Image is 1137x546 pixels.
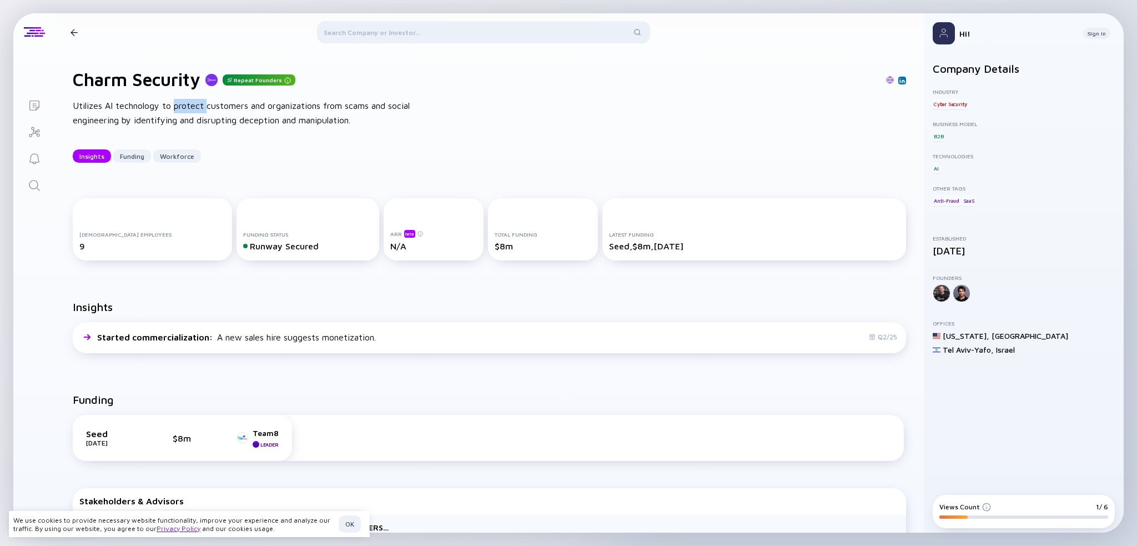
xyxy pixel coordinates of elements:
a: Privacy Policy [157,524,200,533]
a: Investor Map [13,118,55,144]
h2: Funding [73,393,114,406]
div: beta [404,230,415,238]
div: Established [933,235,1115,242]
div: AI [933,163,940,174]
div: $8m [495,241,591,251]
img: Israel Flag [933,346,940,354]
div: Workforce [153,148,201,165]
div: Funding Status [243,231,373,238]
div: ARR [390,229,477,238]
div: B2B [933,131,944,142]
div: Industry [933,88,1115,95]
div: Anti-Fraud [933,195,960,206]
div: [DATE] [86,439,142,447]
div: Utilizes AI technology to protect customers and organizations from scams and social engineering b... [73,99,428,127]
div: Latest Funding [609,231,899,238]
div: Israel [996,345,1015,354]
div: Views Count [939,503,991,511]
div: Seed, $8m, [DATE] [609,241,899,251]
div: Business Model [933,121,1115,127]
div: Q2/25 [869,333,897,341]
h1: Charm Security [73,69,200,90]
img: Charm Security Website [886,76,894,84]
div: Funding [113,148,151,165]
button: Insights [73,149,111,163]
h2: Company Details [933,62,1115,75]
div: $8m [173,433,206,443]
div: Other Tags [933,185,1115,192]
span: Started commercialization : [97,332,215,342]
a: Team8Leader [237,428,279,448]
div: Founders [933,274,1115,281]
div: Repeat Founders [223,74,295,86]
a: Lists [13,91,55,118]
button: Workforce [153,149,201,163]
button: Sign In [1083,28,1110,39]
div: 1/ 6 [1096,503,1108,511]
div: Technologies [933,153,1115,159]
div: [DATE] [933,245,1115,257]
div: Insights [73,148,111,165]
a: Search [13,171,55,198]
div: Offices [933,320,1115,327]
div: A new sales hire suggests monetization. [97,332,376,342]
div: We use cookies to provide necessary website functionality, improve your experience and analyze ou... [13,516,334,533]
div: [DEMOGRAPHIC_DATA] Employees [79,231,225,238]
div: SaaS [962,195,976,206]
a: Reminders [13,144,55,171]
div: [US_STATE] , [943,331,989,340]
h2: Insights [73,300,113,313]
div: Runway Secured [243,241,373,251]
div: 9 [79,241,225,251]
div: Leader [260,442,278,448]
button: Funding [113,149,151,163]
div: Stakeholders & Advisors [79,496,899,506]
img: United States Flag [933,332,940,340]
div: Hi! [959,29,1074,38]
div: N/A [390,241,477,251]
button: OK [339,515,361,533]
div: Cyber Security [933,98,968,109]
div: Total Funding [495,231,591,238]
div: Team8 [253,428,279,438]
div: Seed [86,429,142,439]
img: Charm Security Linkedin Page [899,78,905,83]
div: Tel Aviv-Yafo , [943,345,994,354]
div: [GEOGRAPHIC_DATA] [992,331,1068,340]
img: Profile Picture [933,22,955,44]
